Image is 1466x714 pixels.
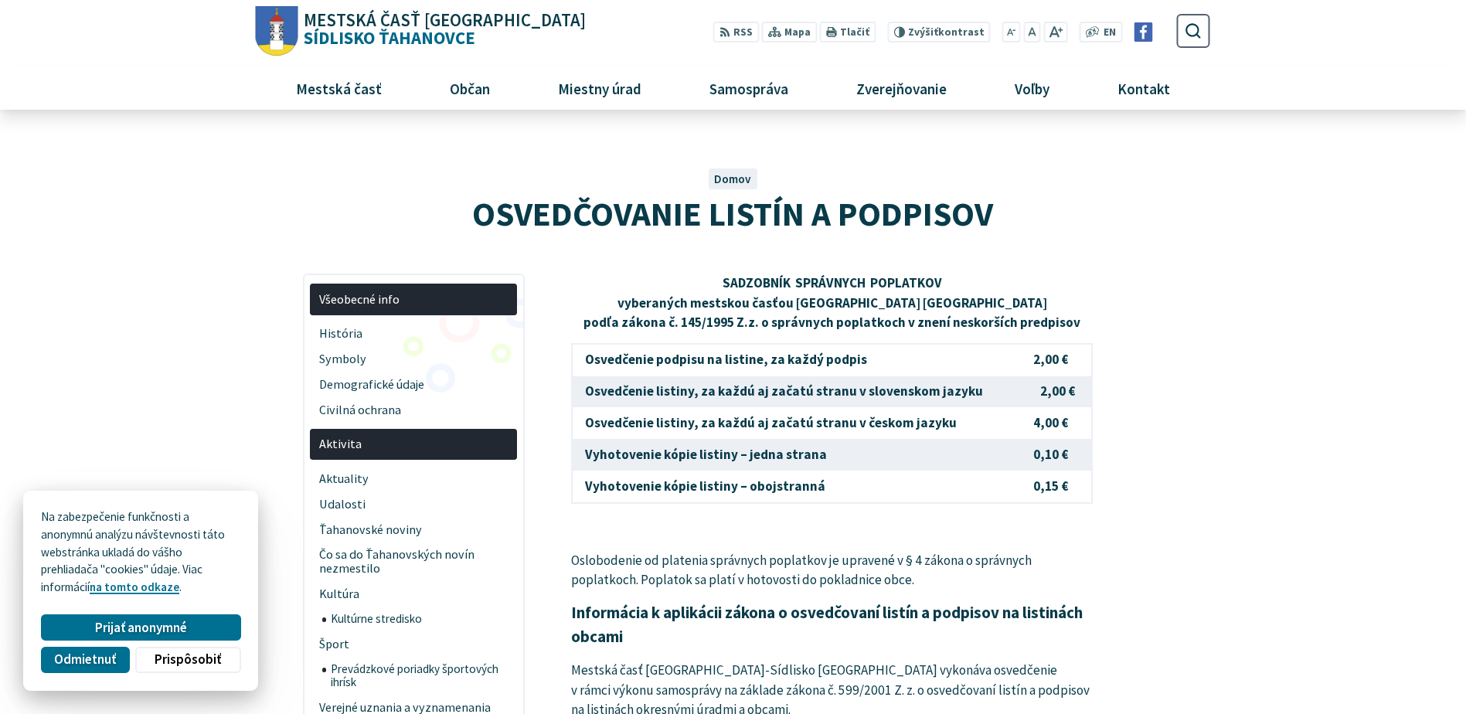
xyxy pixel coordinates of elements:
span: Prijať anonymné [95,620,187,636]
a: Samospráva [682,67,817,109]
strong: Osvedčenie listiny, za každú aj začatú stranu v slovenskom jazyku [585,382,983,399]
span: Tlačiť [840,26,869,39]
strong: Vyhotovenie kópie listiny – obojstranná [585,478,825,495]
a: Prevádzkové poriadky športových ihrísk [322,657,518,695]
span: Mapa [784,25,811,41]
span: Prevádzkové poriadky športových ihrísk [331,657,509,695]
strong: podľa zákona č. 145/1995 Z.z. o správnych poplatkoch v znení neskorších predpisov [583,314,1080,331]
a: RSS [713,22,759,42]
span: Aktivita [319,432,509,457]
a: Mapa [762,22,817,42]
a: Aktivita [310,429,517,461]
span: Kontakt [1112,67,1176,109]
strong: 0,10 € [1033,446,1068,463]
p: Oslobodenie od platenia správnych poplatkov je upravené v § 4 zákona o správnych poplatkoch. Popl... [571,551,1093,590]
a: Logo Sídlisko Ťahanovce, prejsť na domovskú stránku. [256,6,586,56]
span: OSVEDČOVANIE LISTÍN A PODPISOV [472,192,993,235]
a: Ťahanovské noviny [310,517,517,542]
a: Symboly [310,346,517,372]
a: Občan [421,67,518,109]
button: Zmenšiť veľkosť písma [1002,22,1021,42]
span: Udalosti [319,491,509,517]
a: EN [1100,25,1121,41]
span: Symboly [319,346,509,372]
span: Kultúra [319,582,509,607]
img: Prejsť na domovskú stránku [256,6,298,56]
span: Prispôsobiť [155,651,221,668]
a: Civilná ochrana [310,397,517,423]
a: Mestská časť [267,67,410,109]
span: Demografické údaje [319,372,509,397]
strong: Osvedčenie listiny, za každú aj začatú stranu v českom jazyku [585,414,957,431]
span: Zverejňovanie [850,67,952,109]
a: Všeobecné info [310,284,517,315]
strong: 2,00 € [1040,382,1075,399]
span: Sídlisko Ťahanovce [298,12,587,47]
button: Prijať anonymné [41,614,240,641]
span: Aktuality [319,466,509,491]
span: Voľby [1009,67,1056,109]
strong: 2,00 € [1033,351,1068,368]
span: kontrast [908,26,985,39]
button: Zväčšiť veľkosť písma [1043,22,1067,42]
span: História [319,321,509,346]
a: Miestny úrad [529,67,669,109]
span: Kultúrne stredisko [331,607,509,632]
a: na tomto odkaze [90,580,179,594]
a: Voľby [987,67,1078,109]
span: Mestská časť [GEOGRAPHIC_DATA] [304,12,586,29]
a: Šport [310,631,517,657]
p: Na zabezpečenie funkčnosti a anonymnú analýzu návštevnosti táto webstránka ukladá do vášho prehli... [41,508,240,597]
button: Nastaviť pôvodnú veľkosť písma [1023,22,1040,42]
button: Zvýšiťkontrast [887,22,990,42]
a: Kultúrne stredisko [322,607,518,632]
a: Aktuality [310,466,517,491]
span: Šport [319,631,509,657]
span: Samospráva [703,67,794,109]
span: Čo sa do Ťahanovských novín nezmestilo [319,542,509,582]
strong: Vyhotovenie kópie listiny – jedna strana [585,446,827,463]
span: Mestská časť [290,67,387,109]
span: RSS [733,25,753,41]
a: Udalosti [310,491,517,517]
strong: SADZOBNÍK SPRÁVNYCH POPLATKOV [723,274,942,291]
span: Zvýšiť [908,25,938,39]
span: Odmietnuť [54,651,116,668]
span: Civilná ochrana [319,397,509,423]
a: Zverejňovanie [828,67,975,109]
span: Občan [444,67,495,109]
a: História [310,321,517,346]
button: Odmietnuť [41,647,129,673]
button: Tlačiť [820,22,876,42]
a: Demografické údaje [310,372,517,397]
span: Miestny úrad [552,67,647,109]
a: Kultúra [310,582,517,607]
strong: Osvedčenie podpisu na listine, za každý podpis [585,351,867,368]
a: Domov [714,172,751,186]
strong: 0,15 € [1033,478,1068,495]
strong: 4,00 € [1033,414,1068,431]
a: Čo sa do Ťahanovských novín nezmestilo [310,542,517,582]
strong: Informácia k aplikácii zákona o osvedčovaní listín a podpisov na listinách obcami [571,602,1083,647]
a: Kontakt [1090,67,1199,109]
img: Prejsť na Facebook stránku [1134,22,1153,42]
span: EN [1104,25,1116,41]
strong: vyberaných mestskou časťou [GEOGRAPHIC_DATA] [GEOGRAPHIC_DATA] [617,294,1047,311]
span: Ťahanovské noviny [319,517,509,542]
button: Prispôsobiť [135,647,240,673]
span: Všeobecné info [319,287,509,312]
